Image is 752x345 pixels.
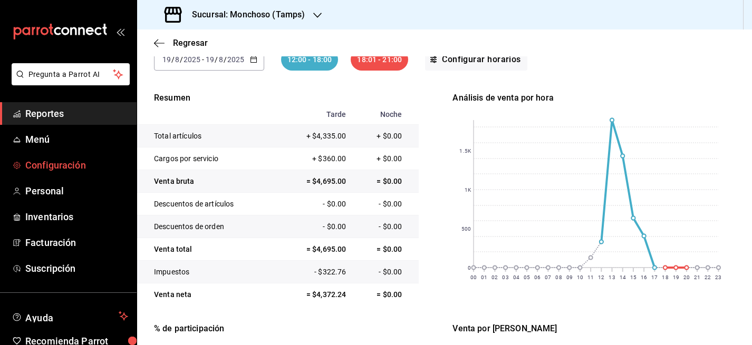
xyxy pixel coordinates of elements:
[481,274,488,280] text: 01
[673,274,679,280] text: 19
[280,125,352,147] td: + $4,335.00
[280,104,352,125] th: Tarde
[630,274,637,280] text: 15
[352,283,419,306] td: = $0.00
[25,261,128,275] span: Suscripción
[452,92,734,104] div: Análisis de venta por hora
[652,274,658,280] text: 17
[599,274,605,280] text: 12
[683,274,690,280] text: 20
[620,274,626,280] text: 14
[280,170,352,193] td: = $4,695.00
[25,235,128,250] span: Facturación
[137,170,280,193] td: Venta bruta
[705,274,711,280] text: 22
[566,274,573,280] text: 09
[470,274,477,280] text: 00
[351,48,408,71] div: 18:01 - 21:00
[352,104,419,125] th: Noche
[215,55,218,64] span: /
[218,55,224,64] input: --
[175,55,180,64] input: --
[460,148,471,154] text: 1.5K
[7,76,130,87] a: Pregunta a Parrot AI
[281,48,339,71] div: 12:00 - 18:00
[587,274,594,280] text: 11
[716,274,722,280] text: 23
[577,274,583,280] text: 10
[137,147,280,170] td: Cargos por servicio
[202,55,204,64] span: -
[137,92,419,104] p: Resumen
[137,125,280,147] td: Total artículos
[137,238,280,261] td: Venta total
[609,274,615,280] text: 13
[280,215,352,238] td: - $0.00
[524,274,530,280] text: 05
[137,283,280,306] td: Venta neta
[468,265,471,271] text: 0
[641,274,647,280] text: 16
[545,274,552,280] text: 07
[137,215,280,238] td: Descuentos de orden
[25,184,128,198] span: Personal
[224,55,227,64] span: /
[465,187,471,193] text: 1K
[171,55,175,64] span: /
[154,322,436,335] div: % de participación
[28,69,113,80] span: Pregunta a Parrot AI
[12,63,130,85] button: Pregunta a Parrot AI
[137,261,280,283] td: Impuestos
[280,283,352,306] td: = $4,372.24
[154,38,208,48] button: Regresar
[173,38,208,48] span: Regresar
[352,215,419,238] td: - $0.00
[352,193,419,215] td: - $0.00
[425,48,527,71] button: Configurar horarios
[25,132,128,146] span: Menú
[280,147,352,170] td: + $360.00
[492,274,498,280] text: 02
[352,261,419,283] td: - $0.00
[352,125,419,147] td: + $0.00
[25,106,128,121] span: Reportes
[280,261,352,283] td: - $322.76
[352,170,419,193] td: = $0.00
[205,55,215,64] input: --
[25,158,128,172] span: Configuración
[280,193,352,215] td: - $0.00
[694,274,700,280] text: 21
[227,55,245,64] input: ----
[556,274,562,280] text: 08
[116,27,124,36] button: open_drawer_menu
[162,55,171,64] input: --
[184,8,305,21] h3: Sucursal: Monchoso (Tamps)
[25,310,114,322] span: Ayuda
[280,238,352,261] td: = $4,695.00
[352,147,419,170] td: + $0.00
[183,55,201,64] input: ----
[503,274,509,280] text: 03
[461,226,471,232] text: 500
[535,274,541,280] text: 06
[137,193,280,215] td: Descuentos de artículos
[352,238,419,261] td: = $0.00
[513,274,519,280] text: 04
[180,55,183,64] span: /
[25,210,128,224] span: Inventarios
[452,322,734,335] div: Venta por [PERSON_NAME]
[662,274,669,280] text: 18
